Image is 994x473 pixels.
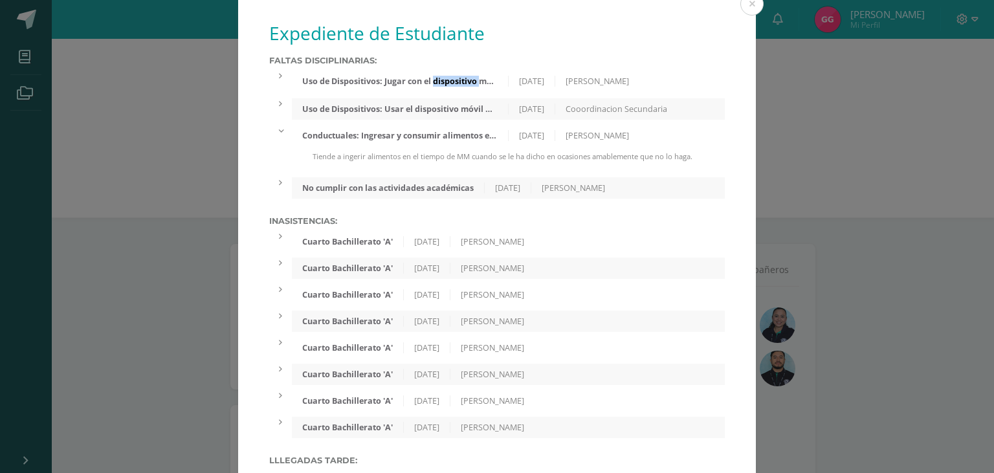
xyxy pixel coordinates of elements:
[404,369,450,380] div: [DATE]
[292,236,404,247] div: Cuarto Bachillerato 'A'
[292,369,404,380] div: Cuarto Bachillerato 'A'
[555,76,639,87] div: [PERSON_NAME]
[404,316,450,327] div: [DATE]
[404,289,450,300] div: [DATE]
[292,182,485,193] div: No cumplir con las actividades académicas
[404,395,450,406] div: [DATE]
[404,236,450,247] div: [DATE]
[509,130,555,141] div: [DATE]
[450,342,535,353] div: [PERSON_NAME]
[404,263,450,274] div: [DATE]
[269,21,725,45] h1: Expediente de Estudiante
[450,369,535,380] div: [PERSON_NAME]
[450,263,535,274] div: [PERSON_NAME]
[292,316,404,327] div: Cuarto Bachillerato 'A'
[404,422,450,433] div: [DATE]
[292,395,404,406] div: Cuarto Bachillerato 'A'
[292,104,508,115] div: Uso de Dispositivos: Usar el dispositivo móvil dentro del aula de clases sin la indicación expres...
[555,130,639,141] div: [PERSON_NAME]
[269,216,725,226] label: Inasistencias:
[450,316,535,327] div: [PERSON_NAME]
[292,151,725,172] div: Tiende a ingerir alimentos en el tiempo de MM cuando se le ha dicho en ocasiones amablemente que ...
[292,342,404,353] div: Cuarto Bachillerato 'A'
[509,104,555,115] div: [DATE]
[269,56,725,65] label: Faltas Disciplinarias:
[292,289,404,300] div: Cuarto Bachillerato 'A'
[450,395,535,406] div: [PERSON_NAME]
[509,76,555,87] div: [DATE]
[404,342,450,353] div: [DATE]
[292,263,404,274] div: Cuarto Bachillerato 'A'
[450,422,535,433] div: [PERSON_NAME]
[292,130,508,141] div: Conductuales: Ingresar y consumir alimentos en lugares no autorizados.
[485,182,531,193] div: [DATE]
[269,456,725,465] label: Lllegadas tarde:
[450,236,535,247] div: [PERSON_NAME]
[450,289,535,300] div: [PERSON_NAME]
[292,76,508,87] div: Uso de Dispositivos: Jugar con el dispositivo móvil o escuchar música con dicho dispositivo en ho...
[531,182,615,193] div: [PERSON_NAME]
[555,104,678,115] div: Cooordinacion Secundaria
[292,422,404,433] div: Cuarto Bachillerato 'A'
